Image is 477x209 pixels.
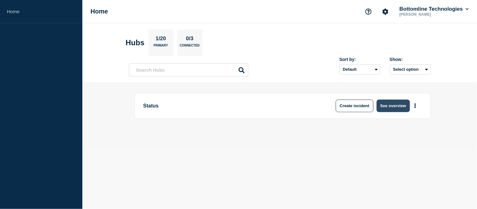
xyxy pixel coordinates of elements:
[129,63,248,76] input: Search Hubs
[126,38,145,47] h2: Hubs
[91,8,108,15] h1: Home
[336,100,374,112] button: Create incident
[398,12,464,17] p: [PERSON_NAME]
[154,44,168,50] p: Primary
[390,64,431,74] button: Select option
[143,100,317,112] p: Status
[390,57,431,62] div: Show:
[153,36,168,44] p: 1/20
[362,5,375,18] button: Support
[340,64,380,74] select: Sort by
[184,36,196,44] p: 0/3
[180,44,200,50] p: Connected
[411,100,419,112] button: More actions
[398,6,470,12] button: Bottomline Technologies
[377,100,410,112] button: See overview
[379,5,392,18] button: Account settings
[340,57,380,62] div: Sort by:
